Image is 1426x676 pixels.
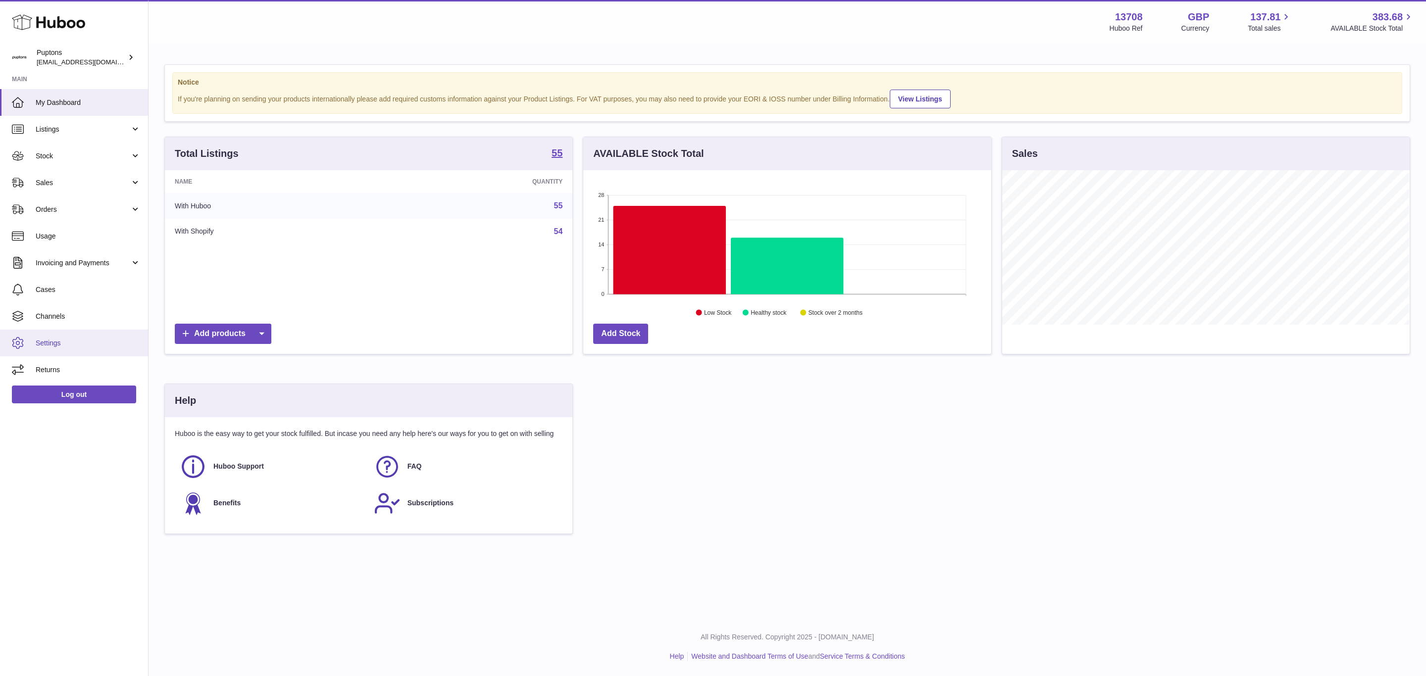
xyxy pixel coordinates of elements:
[180,490,364,517] a: Benefits
[1188,10,1209,24] strong: GBP
[407,498,454,508] span: Subscriptions
[374,490,558,517] a: Subscriptions
[156,632,1418,642] p: All Rights Reserved. Copyright 2025 - [DOMAIN_NAME]
[599,241,605,247] text: 14
[552,148,562,160] a: 55
[12,50,27,65] img: internalAdmin-13708@internal.huboo.com
[820,652,905,660] a: Service Terms & Conditions
[37,48,126,67] div: Puptons
[36,285,141,294] span: Cases
[599,192,605,198] text: 28
[1248,10,1292,33] a: 137.81 Total sales
[178,78,1397,87] strong: Notice
[1110,24,1143,33] div: Huboo Ref
[165,170,385,193] th: Name
[213,498,241,508] span: Benefits
[36,338,141,348] span: Settings
[36,178,130,188] span: Sales
[374,453,558,480] a: FAQ
[12,386,136,403] a: Log out
[1373,10,1403,24] span: 383.68
[165,193,385,219] td: With Huboo
[36,98,141,107] span: My Dashboard
[704,309,732,316] text: Low Stock
[1250,10,1280,24] span: 137.81
[1012,147,1038,160] h3: Sales
[165,219,385,244] td: With Shopify
[37,58,146,66] span: [EMAIL_ADDRESS][DOMAIN_NAME]
[593,324,648,344] a: Add Stock
[36,312,141,321] span: Channels
[602,291,605,297] text: 0
[36,365,141,375] span: Returns
[175,147,239,160] h3: Total Listings
[890,90,951,108] a: View Listings
[1248,24,1292,33] span: Total sales
[180,453,364,480] a: Huboo Support
[554,201,563,210] a: 55
[688,652,905,661] li: and
[751,309,787,316] text: Healthy stock
[554,227,563,236] a: 54
[385,170,572,193] th: Quantity
[599,217,605,223] text: 21
[407,462,422,471] span: FAQ
[593,147,704,160] h3: AVAILABLE Stock Total
[602,266,605,272] text: 7
[175,394,196,407] h3: Help
[175,429,562,438] p: Huboo is the easy way to get your stock fulfilled. But incase you need any help here's our ways f...
[36,258,130,268] span: Invoicing and Payments
[1330,10,1414,33] a: 383.68 AVAILABLE Stock Total
[1330,24,1414,33] span: AVAILABLE Stock Total
[213,462,264,471] span: Huboo Support
[1181,24,1210,33] div: Currency
[36,232,141,241] span: Usage
[809,309,863,316] text: Stock over 2 months
[670,652,684,660] a: Help
[36,125,130,134] span: Listings
[36,151,130,161] span: Stock
[178,88,1397,108] div: If you're planning on sending your products internationally please add required customs informati...
[1115,10,1143,24] strong: 13708
[175,324,271,344] a: Add products
[552,148,562,158] strong: 55
[691,652,808,660] a: Website and Dashboard Terms of Use
[36,205,130,214] span: Orders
